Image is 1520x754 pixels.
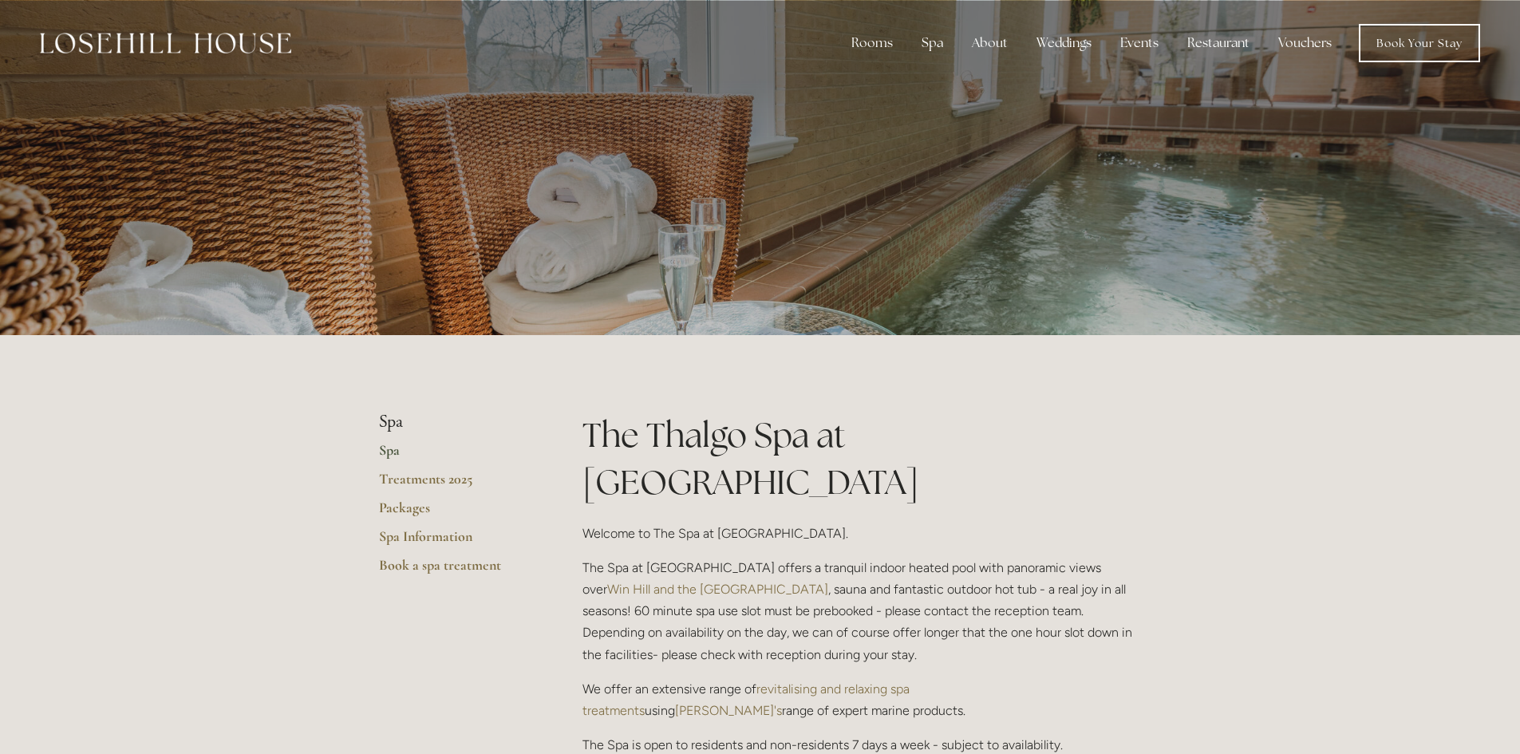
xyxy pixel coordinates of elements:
[1265,27,1344,59] a: Vouchers
[379,470,531,499] a: Treatments 2025
[40,33,291,53] img: Losehill House
[582,523,1142,544] p: Welcome to The Spa at [GEOGRAPHIC_DATA].
[675,703,782,718] a: [PERSON_NAME]'s
[1359,24,1480,62] a: Book Your Stay
[582,557,1142,665] p: The Spa at [GEOGRAPHIC_DATA] offers a tranquil indoor heated pool with panoramic views over , sau...
[379,556,531,585] a: Book a spa treatment
[607,582,828,597] a: Win Hill and the [GEOGRAPHIC_DATA]
[379,527,531,556] a: Spa Information
[909,27,956,59] div: Spa
[379,412,531,432] li: Spa
[1175,27,1262,59] div: Restaurant
[379,499,531,527] a: Packages
[959,27,1021,59] div: About
[1107,27,1171,59] div: Events
[839,27,906,59] div: Rooms
[379,441,531,470] a: Spa
[582,678,1142,721] p: We offer an extensive range of using range of expert marine products.
[582,412,1142,506] h1: The Thalgo Spa at [GEOGRAPHIC_DATA]
[1024,27,1104,59] div: Weddings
